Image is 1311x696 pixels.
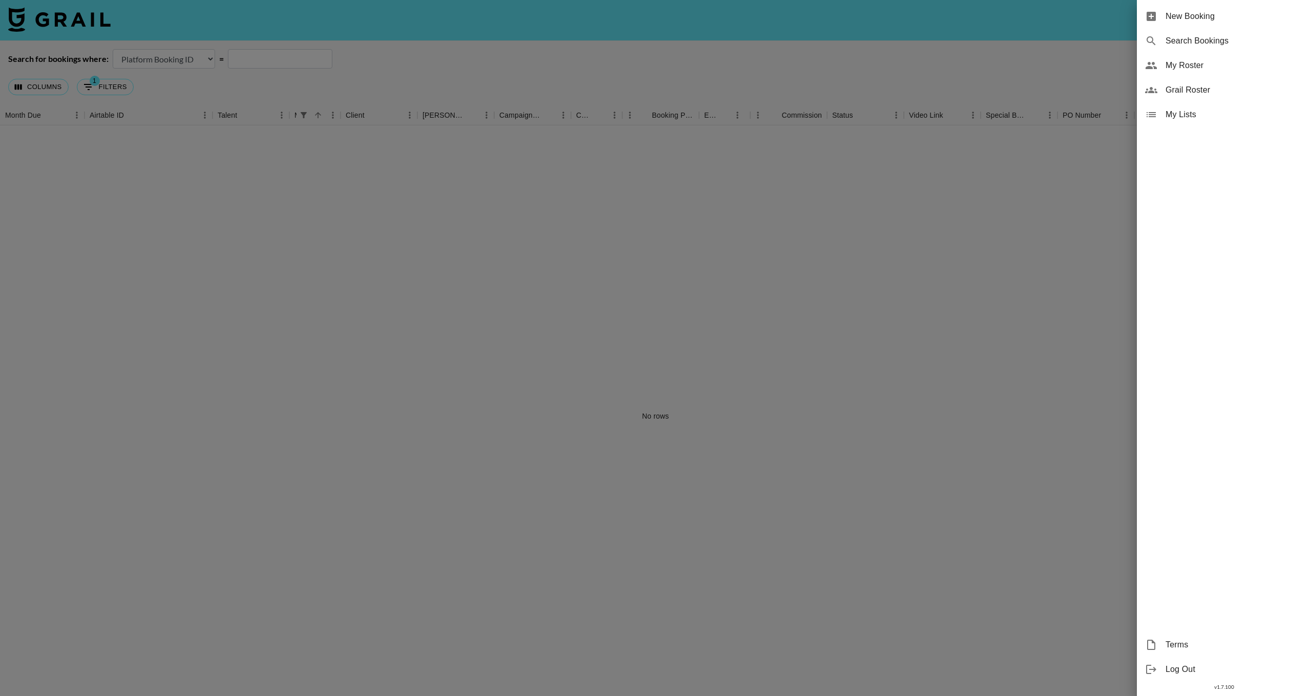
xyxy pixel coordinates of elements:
[1166,663,1303,676] span: Log Out
[1137,102,1311,127] div: My Lists
[1137,633,1311,657] div: Terms
[1137,4,1311,29] div: New Booking
[1166,639,1303,651] span: Terms
[1137,29,1311,53] div: Search Bookings
[1137,78,1311,102] div: Grail Roster
[1137,682,1311,692] div: v 1.7.100
[1166,10,1303,23] span: New Booking
[1137,53,1311,78] div: My Roster
[1166,108,1303,121] span: My Lists
[1137,657,1311,682] div: Log Out
[1166,35,1303,47] span: Search Bookings
[1166,84,1303,96] span: Grail Roster
[1166,59,1303,72] span: My Roster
